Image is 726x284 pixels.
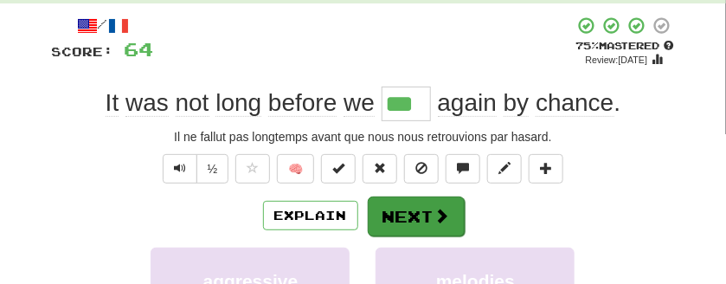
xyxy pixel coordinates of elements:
button: Set this sentence to 100% Mastered (alt+m) [321,154,356,184]
button: ½ [196,154,229,184]
span: long [215,89,261,117]
div: / [52,16,154,37]
span: Score: [52,44,114,59]
span: It [106,89,119,117]
button: Play sentence audio (ctl+space) [163,154,197,184]
button: Next [368,197,465,236]
span: by [504,89,530,117]
span: again [438,89,498,117]
button: 🧠 [277,154,314,184]
span: 75 % [575,40,599,51]
div: Text-to-speech controls [159,154,229,184]
span: was [125,89,169,117]
button: Edit sentence (alt+d) [487,154,522,184]
button: Favorite sentence (alt+f) [235,154,270,184]
small: Review: [DATE] [586,55,648,65]
button: Explain [263,201,358,230]
button: Ignore sentence (alt+i) [404,154,439,184]
button: Reset to 0% Mastered (alt+r) [363,154,397,184]
span: . [431,89,621,117]
span: not [176,89,209,117]
button: Discuss sentence (alt+u) [446,154,480,184]
div: Mastered [575,39,675,53]
span: we [344,89,375,117]
span: chance [536,89,614,117]
span: before [268,89,337,117]
div: Il ne fallut pas longtemps avant que nous nous retrouvions par hasard. [52,128,675,145]
span: 64 [125,38,154,60]
button: Add to collection (alt+a) [529,154,563,184]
